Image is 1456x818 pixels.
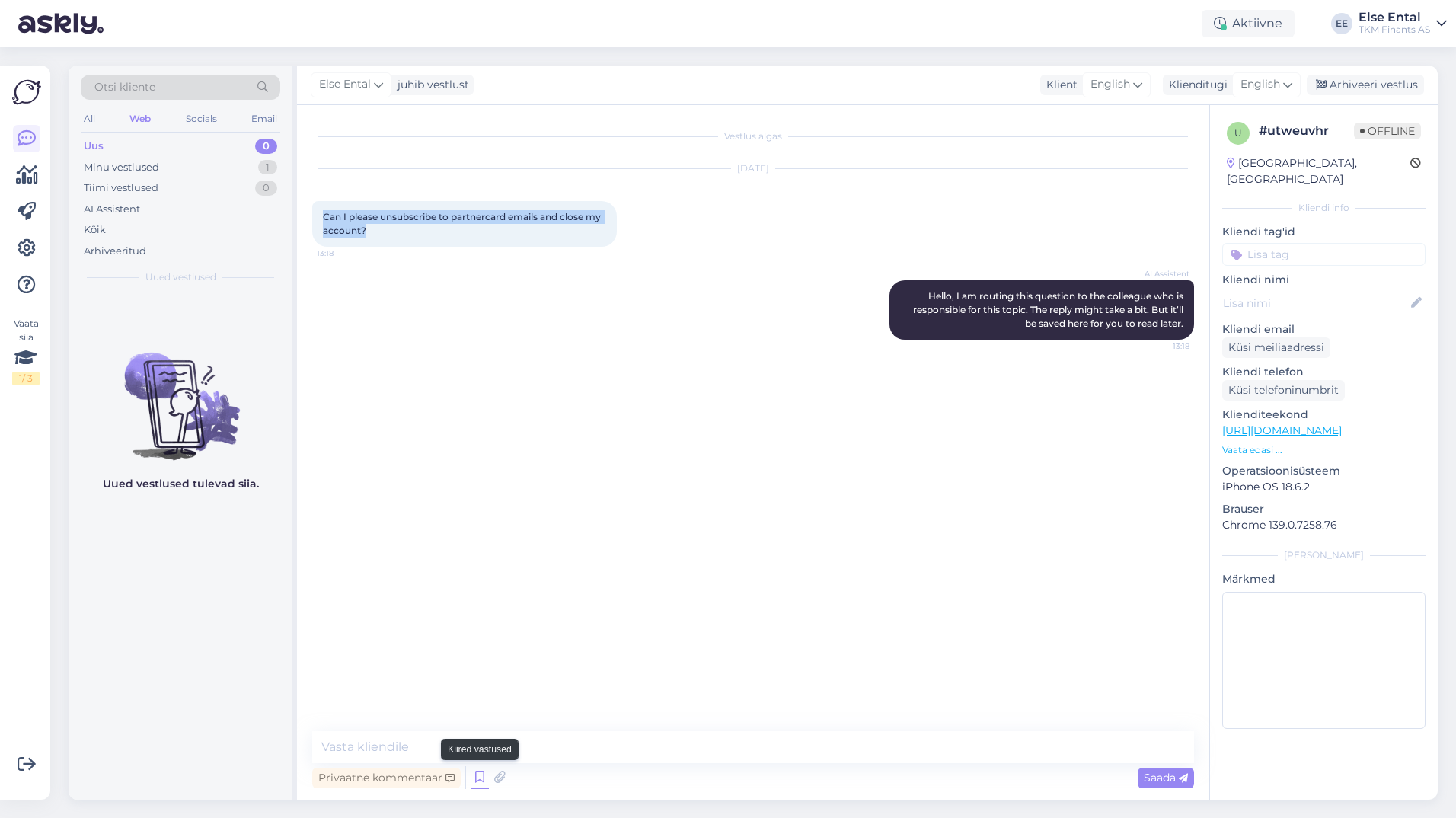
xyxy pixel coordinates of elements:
[258,160,277,175] div: 1
[84,222,106,238] div: Kõik
[1222,224,1426,240] p: Kliendi tag'id
[1222,407,1426,423] p: Klienditeekond
[84,202,140,217] div: AI Assistent
[1259,122,1354,140] div: # utweuvhr
[1359,11,1447,36] a: Else EntalTKM Finants AS
[1222,364,1426,380] p: Kliendi telefon
[1202,10,1295,37] div: Aktiivne
[391,77,469,93] div: juhib vestlust
[84,160,159,175] div: Minu vestlused
[1222,571,1426,587] p: Märkmed
[1222,517,1426,533] p: Chrome 139.0.7258.76
[255,181,277,196] div: 0
[1223,295,1408,312] input: Lisa nimi
[12,78,41,107] img: Askly Logo
[84,139,104,154] div: Uus
[84,244,146,259] div: Arhiveeritud
[255,139,277,154] div: 0
[12,372,40,385] div: 1 / 3
[1144,771,1188,784] span: Saada
[1040,77,1078,93] div: Klient
[69,325,292,462] img: No chats
[1227,155,1410,187] div: [GEOGRAPHIC_DATA], [GEOGRAPHIC_DATA]
[1222,423,1342,437] a: [URL][DOMAIN_NAME]
[1222,548,1426,562] div: [PERSON_NAME]
[1132,268,1189,280] span: AI Assistent
[1354,123,1421,139] span: Offline
[183,109,220,129] div: Socials
[323,211,603,236] span: Can I please unsubscribe to partnercard emails and close my account?
[1307,75,1424,95] div: Arhiveeri vestlus
[1222,243,1426,266] input: Lisa tag
[12,317,40,385] div: Vaata siia
[248,109,280,129] div: Email
[1359,24,1430,36] div: TKM Finants AS
[1222,321,1426,337] p: Kliendi email
[84,181,158,196] div: Tiimi vestlused
[1222,463,1426,479] p: Operatsioonisüsteem
[448,743,512,756] small: Kiired vastused
[1240,76,1280,93] span: English
[1222,201,1426,215] div: Kliendi info
[1222,501,1426,517] p: Brauser
[312,129,1194,143] div: Vestlus algas
[317,248,374,259] span: 13:18
[145,270,216,284] span: Uued vestlused
[103,476,259,492] p: Uued vestlused tulevad siia.
[1222,443,1426,457] p: Vaata edasi ...
[1331,13,1352,34] div: EE
[312,161,1194,175] div: [DATE]
[1163,77,1228,93] div: Klienditugi
[312,768,461,788] div: Privaatne kommentaar
[1222,380,1345,401] div: Küsi telefoninumbrit
[1234,127,1242,139] span: u
[1222,337,1330,358] div: Küsi meiliaadressi
[94,79,155,95] span: Otsi kliente
[81,109,98,129] div: All
[913,290,1186,329] span: Hello, I am routing this question to the colleague who is responsible for this topic. The reply m...
[1090,76,1130,93] span: English
[1359,11,1430,24] div: Else Ental
[1222,479,1426,495] p: iPhone OS 18.6.2
[1222,272,1426,288] p: Kliendi nimi
[126,109,154,129] div: Web
[319,76,371,93] span: Else Ental
[1132,340,1189,352] span: 13:18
